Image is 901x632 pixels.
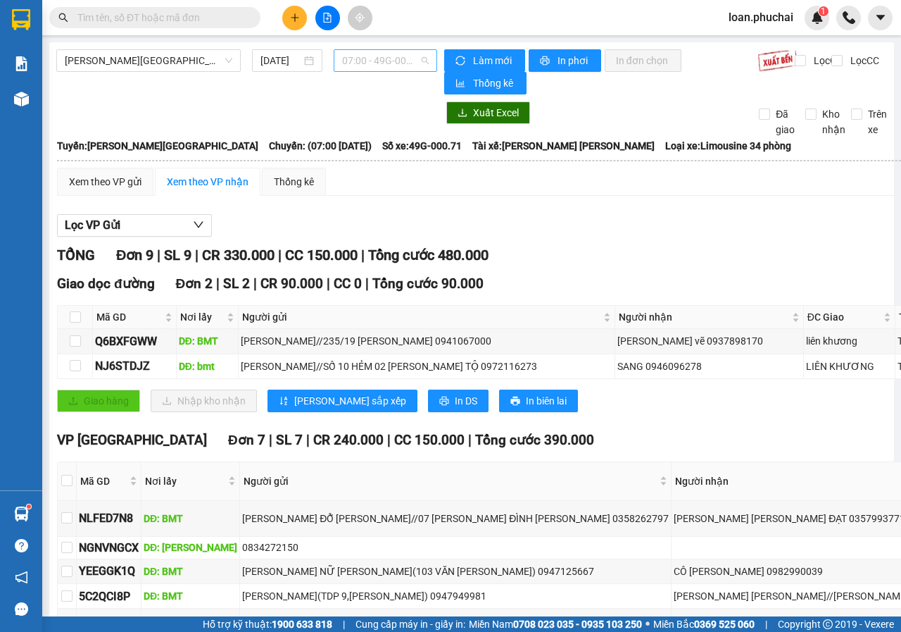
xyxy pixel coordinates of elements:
span: | [269,432,272,448]
span: Nơi lấy [145,473,225,489]
td: NGNVNGCX [77,537,141,559]
span: | [387,432,391,448]
span: TỔNG [57,247,95,264]
td: 5C2QCI8P [77,584,141,609]
div: [PERSON_NAME]//235/19 [PERSON_NAME] 0941067000 [241,333,612,349]
span: sort-ascending [279,396,289,407]
td: Q6BXFGWW [93,329,177,354]
div: NLFED7N8 [79,509,139,527]
span: Miền Nam [469,616,642,632]
input: 13/08/2025 [260,53,301,68]
span: plus [290,13,300,23]
td: NLFED7N8 [77,501,141,537]
strong: 0369 525 060 [694,619,755,630]
span: | [306,432,310,448]
span: Đã giao [770,106,800,137]
button: file-add [315,6,340,30]
span: | [365,275,369,292]
span: | [327,275,330,292]
span: aim [355,13,365,23]
span: message [15,602,28,616]
span: loan.phuchai [717,8,805,26]
div: DĐ: BMT [144,511,237,526]
button: syncLàm mới [444,49,525,72]
div: DĐ: BMT [144,564,237,579]
span: CC 150.000 [394,432,465,448]
button: caret-down [868,6,893,30]
div: YEEGGK1Q [79,562,139,580]
span: caret-down [874,11,887,24]
span: Kho nhận [817,106,851,137]
span: | [195,247,199,264]
span: Tổng cước 390.000 [475,432,594,448]
img: phone-icon [843,11,855,24]
span: Gia Lai - Đà Lạt [65,50,232,71]
div: DĐ: bmt [179,359,237,374]
div: DĐ: [PERSON_NAME] [144,540,237,555]
img: 9k= [757,49,798,72]
div: 0834272150 [242,540,669,555]
button: plus [282,6,307,30]
span: bar-chart [455,78,467,89]
button: printerIn DS [428,390,489,412]
span: ⚪️ [645,621,650,627]
span: question-circle [15,539,28,552]
span: CR 330.000 [202,247,275,264]
button: uploadGiao hàng [57,390,140,412]
span: printer [540,56,552,67]
div: [PERSON_NAME] NỮ [PERSON_NAME](103 VĂN [PERSON_NAME]) 0947125667 [242,564,669,579]
span: Lọc CR [808,53,845,68]
span: Người gửi [242,309,600,325]
div: [PERSON_NAME] vẽ 0937898170 [617,333,800,349]
strong: 0708 023 035 - 0935 103 250 [513,619,642,630]
div: Q6BXFGWW [95,333,174,350]
button: printerIn phơi [529,49,601,72]
button: aim [348,6,372,30]
img: warehouse-icon [14,507,29,521]
span: Chuyến: (07:00 [DATE]) [269,138,372,154]
div: Xem theo VP gửi [69,174,141,190]
img: warehouse-icon [14,92,29,106]
span: printer [439,396,449,407]
span: Tổng cước 480.000 [368,247,489,264]
div: NJ6STDJZ [95,357,174,375]
span: Xuất Excel [473,105,519,120]
span: printer [510,396,520,407]
span: | [361,247,365,264]
span: file-add [322,13,332,23]
span: download [458,108,467,119]
span: Tổng cước 90.000 [372,275,484,292]
span: Thống kê [473,75,515,91]
span: Trên xe [862,106,893,137]
div: [PERSON_NAME] ĐỖ [PERSON_NAME]//07 [PERSON_NAME] ĐÌNH [PERSON_NAME] 0358262797 [242,511,669,526]
span: In biên lai [526,393,567,409]
td: YEEGGK1Q [77,559,141,584]
span: Đơn 7 [228,432,265,448]
span: Loại xe: Limousine 34 phòng [665,138,791,154]
span: [PERSON_NAME] sắp xếp [294,393,406,409]
span: Đơn 9 [116,247,153,264]
span: Lọc CC [845,53,881,68]
button: downloadXuất Excel [446,101,530,124]
span: SL 9 [164,247,191,264]
button: Lọc VP Gửi [57,214,212,237]
span: Nơi lấy [180,309,225,325]
span: Hỗ trợ kỹ thuật: [203,616,332,632]
span: CR 240.000 [313,432,384,448]
span: Cung cấp máy in - giấy in: [355,616,465,632]
div: [PERSON_NAME](TDP 9,[PERSON_NAME]) 0947949981 [242,588,669,604]
span: copyright [823,619,833,629]
span: Giao dọc đường [57,275,155,292]
span: SL 2 [223,275,250,292]
div: Xem theo VP nhận [167,174,248,190]
span: | [253,275,257,292]
input: Tìm tên, số ĐT hoặc mã đơn [77,10,244,25]
span: SL 7 [276,432,303,448]
div: [PERSON_NAME]//SỐ 10 HẺM 02 [PERSON_NAME] TỘ 0972116273 [241,359,612,374]
span: down [193,219,204,230]
span: | [765,616,767,632]
span: 07:00 - 49G-000.71 [342,50,428,71]
div: LIÊN KHƯƠNG [806,359,893,374]
img: solution-icon [14,56,29,71]
span: Làm mới [473,53,514,68]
